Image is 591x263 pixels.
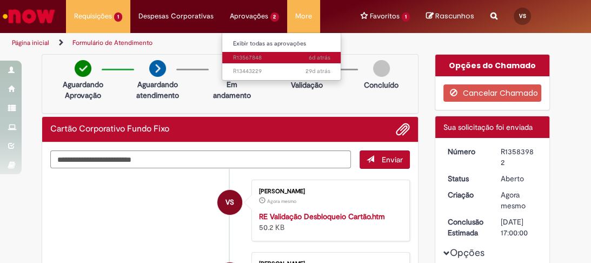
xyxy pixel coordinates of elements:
[440,173,493,184] dt: Status
[259,212,385,221] a: RE Validação Desbloqueio Cartão.htm
[1,5,57,27] img: ServiceNow
[435,55,549,76] div: Opções do Chamado
[382,155,403,165] span: Enviar
[12,38,49,47] a: Página inicial
[501,190,526,211] span: Agora mesmo
[74,11,112,22] span: Requisições
[501,189,537,211] div: 01/10/2025 06:45:34
[306,67,330,75] span: 29d atrás
[519,12,526,19] span: VS
[291,80,323,90] p: Validação
[136,79,179,101] p: Aguardando atendimento
[267,198,296,205] time: 01/10/2025 06:45:29
[225,189,234,215] span: VS
[8,33,337,53] ul: Trilhas de página
[309,54,330,62] span: 6d atrás
[306,67,330,75] time: 02/09/2025 17:22:23
[149,60,166,77] img: arrow-next.png
[217,190,242,215] div: Victor De Castro Silva
[75,60,91,77] img: check-circle-green.png
[435,11,474,21] span: Rascunhos
[114,12,122,22] span: 1
[295,11,312,22] span: More
[309,54,330,62] time: 25/09/2025 16:32:33
[440,146,493,157] dt: Número
[222,65,341,77] a: Aberto R13443229 :
[233,67,330,76] span: R13443229
[501,146,537,168] div: R13583982
[426,11,474,21] a: No momento, sua lista de rascunhos tem 0 Itens
[443,122,533,132] span: Sua solicitação foi enviada
[501,216,537,238] div: [DATE] 17:00:00
[364,80,399,90] p: Concluído
[373,60,390,77] img: img-circle-grey.png
[213,79,251,101] p: Em andamento
[63,79,103,101] p: Aguardando Aprovação
[222,52,341,64] a: Aberto R13567848 :
[259,211,399,233] div: 50.2 KB
[233,54,330,62] span: R13567848
[267,198,296,205] span: Agora mesmo
[501,190,526,211] time: 01/10/2025 06:45:34
[222,38,341,50] a: Exibir todas as aprovações
[50,124,169,134] h2: Cartão Corporativo Fundo Fixo Histórico de tíquete
[222,32,342,81] ul: Aprovações
[230,11,268,22] span: Aprovações
[501,173,537,184] div: Aberto
[50,150,351,169] textarea: Digite sua mensagem aqui...
[72,38,152,47] a: Formulário de Atendimento
[360,150,410,169] button: Enviar
[443,84,541,102] button: Cancelar Chamado
[370,11,400,22] span: Favoritos
[402,12,410,22] span: 1
[396,122,410,136] button: Adicionar anexos
[270,12,280,22] span: 2
[138,11,214,22] span: Despesas Corporativas
[259,188,399,195] div: [PERSON_NAME]
[440,189,493,200] dt: Criação
[440,216,493,238] dt: Conclusão Estimada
